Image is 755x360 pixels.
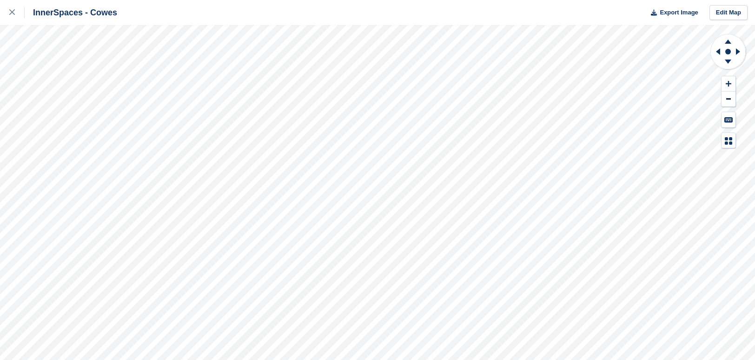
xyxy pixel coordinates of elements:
[722,112,735,127] button: Keyboard Shortcuts
[722,92,735,107] button: Zoom Out
[645,5,698,20] button: Export Image
[709,5,748,20] a: Edit Map
[660,8,698,17] span: Export Image
[25,7,117,18] div: InnerSpaces - Cowes
[722,133,735,148] button: Map Legend
[722,76,735,92] button: Zoom In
